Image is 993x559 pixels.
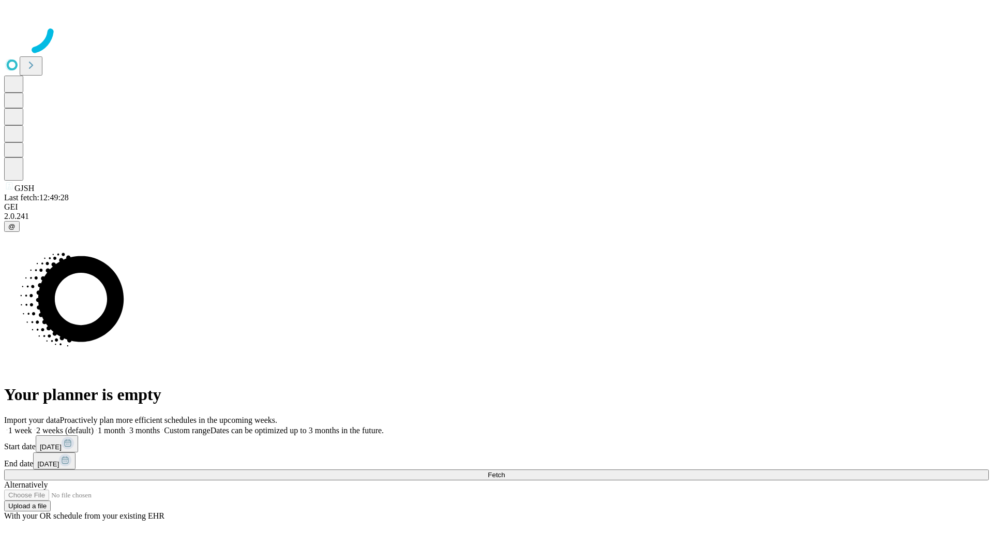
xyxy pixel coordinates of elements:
[8,223,16,230] span: @
[129,426,160,435] span: 3 months
[4,435,989,452] div: Start date
[4,202,989,212] div: GEI
[4,469,989,480] button: Fetch
[60,416,277,424] span: Proactively plan more efficient schedules in the upcoming weeks.
[4,193,69,202] span: Last fetch: 12:49:28
[488,471,505,479] span: Fetch
[4,511,164,520] span: With your OR schedule from your existing EHR
[36,426,94,435] span: 2 weeks (default)
[210,426,384,435] span: Dates can be optimized up to 3 months in the future.
[40,443,62,451] span: [DATE]
[33,452,76,469] button: [DATE]
[4,480,48,489] span: Alternatively
[4,212,989,221] div: 2.0.241
[4,416,60,424] span: Import your data
[4,221,20,232] button: @
[37,460,59,468] span: [DATE]
[98,426,125,435] span: 1 month
[4,385,989,404] h1: Your planner is empty
[36,435,78,452] button: [DATE]
[8,426,32,435] span: 1 week
[4,452,989,469] div: End date
[14,184,34,193] span: GJSH
[164,426,210,435] span: Custom range
[4,501,51,511] button: Upload a file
